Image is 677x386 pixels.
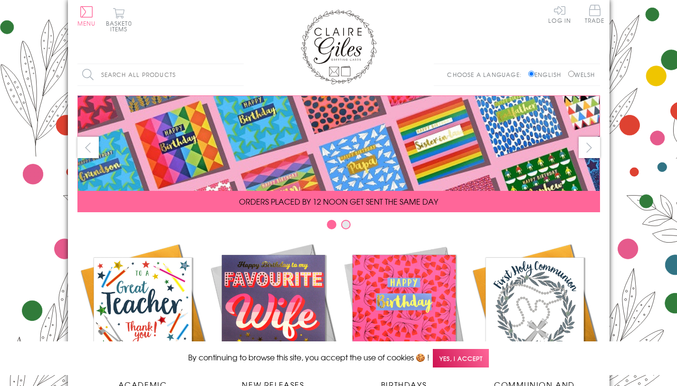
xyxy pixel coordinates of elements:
input: English [528,71,534,77]
a: Log In [548,5,571,23]
div: Carousel Pagination [77,219,600,234]
a: Trade [585,5,605,25]
img: Claire Giles Greetings Cards [301,9,377,85]
input: Welsh [568,71,574,77]
span: Trade [585,5,605,23]
button: Carousel Page 1 (Current Slide) [327,220,336,229]
input: Search [234,64,244,85]
button: Basket0 items [106,8,132,32]
span: ORDERS PLACED BY 12 NOON GET SENT THE SAME DAY [239,196,438,207]
span: Yes, I accept [433,349,489,367]
span: 0 items [110,19,132,33]
button: next [579,137,600,158]
button: Carousel Page 2 [341,220,351,229]
label: Welsh [568,70,595,79]
label: English [528,70,566,79]
span: Menu [77,19,96,28]
input: Search all products [77,64,244,85]
button: prev [77,137,99,158]
button: Menu [77,6,96,26]
p: Choose a language: [447,70,526,79]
